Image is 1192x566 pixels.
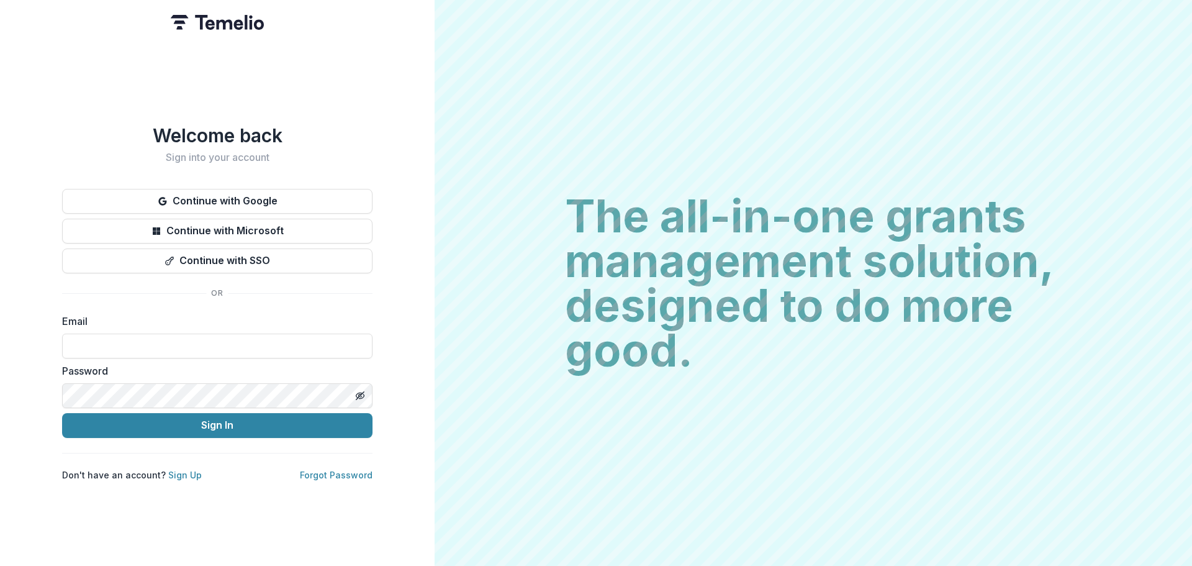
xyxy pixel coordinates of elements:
button: Continue with Microsoft [62,219,372,244]
button: Toggle password visibility [350,386,370,406]
label: Email [62,314,365,329]
p: Don't have an account? [62,468,202,482]
button: Continue with Google [62,189,372,214]
button: Continue with SSO [62,249,372,273]
button: Sign In [62,413,372,438]
h1: Welcome back [62,124,372,147]
a: Forgot Password [300,470,372,480]
label: Password [62,363,365,378]
img: Temelio [171,15,264,30]
a: Sign Up [168,470,202,480]
h2: Sign into your account [62,152,372,163]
